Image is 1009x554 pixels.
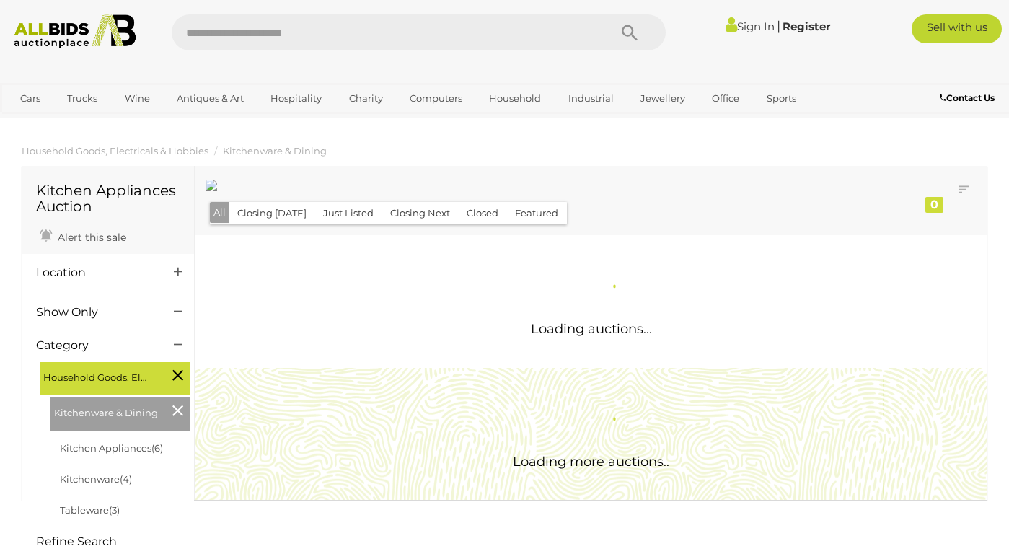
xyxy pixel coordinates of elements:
[36,183,180,214] h1: Kitchen Appliances Auction
[36,535,190,548] h4: Refine Search
[11,87,50,110] a: Cars
[60,504,120,516] a: Tableware(3)
[43,366,151,386] span: Household Goods, Electricals & Hobbies
[60,473,132,485] a: Kitchenware(4)
[458,202,507,224] button: Closed
[54,231,126,244] span: Alert this sale
[109,504,120,516] span: (3)
[559,87,623,110] a: Industrial
[925,197,943,213] div: 0
[940,92,995,103] b: Contact Us
[314,202,382,224] button: Just Listed
[777,18,780,34] span: |
[36,266,152,279] h4: Location
[531,321,652,337] span: Loading auctions...
[783,19,830,33] a: Register
[912,14,1002,43] a: Sell with us
[36,225,130,247] a: Alert this sale
[11,110,132,134] a: [GEOGRAPHIC_DATA]
[22,145,208,157] a: Household Goods, Electricals & Hobbies
[206,180,217,191] img: CategoryBanner-Kitchenware-Dining.jpg
[382,202,459,224] button: Closing Next
[261,87,331,110] a: Hospitality
[60,442,163,454] a: Kitchen Appliances(6)
[36,306,152,319] h4: Show Only
[940,90,998,106] a: Contact Us
[726,19,775,33] a: Sign In
[513,454,669,470] span: Loading more auctions..
[120,473,132,485] span: (4)
[506,202,567,224] button: Featured
[223,145,327,157] a: Kitchenware & Dining
[757,87,806,110] a: Sports
[594,14,666,50] button: Search
[229,202,315,224] button: Closing [DATE]
[7,14,142,48] img: Allbids.com.au
[36,339,152,352] h4: Category
[115,87,159,110] a: Wine
[702,87,749,110] a: Office
[340,87,392,110] a: Charity
[480,87,550,110] a: Household
[58,87,107,110] a: Trucks
[631,87,695,110] a: Jewellery
[210,202,229,223] button: All
[54,401,162,421] span: Kitchenware & Dining
[167,87,253,110] a: Antiques & Art
[151,442,163,454] span: (6)
[400,87,472,110] a: Computers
